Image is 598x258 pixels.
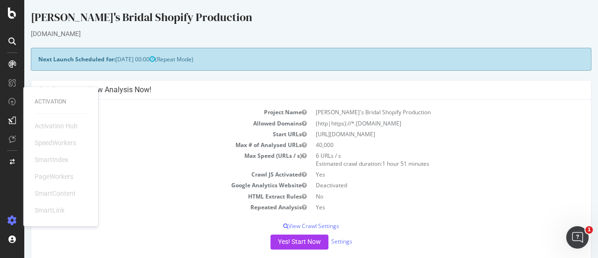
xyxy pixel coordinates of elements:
td: Project Name [14,107,287,118]
td: (http|https)://*.[DOMAIN_NAME] [287,118,560,129]
td: Crawl JS Activated [14,169,287,180]
td: 6 URLs / s Estimated crawl duration: [287,150,560,169]
td: Max Speed (URLs / s) [14,150,287,169]
div: SmartIndex [35,155,68,164]
td: Yes [287,202,560,213]
span: 1 [585,226,593,234]
button: Yes! Start Now [246,235,304,250]
div: [DOMAIN_NAME] [7,29,567,38]
div: SpeedWorkers [35,138,76,147]
div: SmartLink [35,206,64,215]
div: SmartContent [35,189,76,198]
td: No [287,191,560,202]
strong: Next Launch Scheduled for: [14,55,91,63]
td: Repeated Analysis [14,202,287,213]
td: Start URLs [14,129,287,140]
td: Google Analytics Website [14,180,287,191]
td: [URL][DOMAIN_NAME] [287,129,560,140]
td: [PERSON_NAME]'s Bridal Shopify Production [287,107,560,118]
td: Yes [287,169,560,180]
td: Deactivated [287,180,560,191]
iframe: Intercom live chat [566,226,589,249]
p: View Crawl Settings [14,222,560,230]
td: HTML Extract Rules [14,191,287,202]
a: Settings [307,237,328,245]
td: Allowed Domains [14,118,287,129]
td: Max # of Analysed URLs [14,140,287,150]
div: Activation [35,98,87,106]
div: Activation Hub [35,121,78,131]
td: 40,000 [287,140,560,150]
span: [DATE] 00:00 [91,55,131,63]
div: (Repeat Mode) [7,48,567,71]
div: PageWorkers [35,172,73,181]
div: [PERSON_NAME]'s Bridal Shopify Production [7,9,567,29]
span: 1 hour 51 minutes [358,160,405,168]
h4: Configure your New Analysis Now! [14,85,560,95]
